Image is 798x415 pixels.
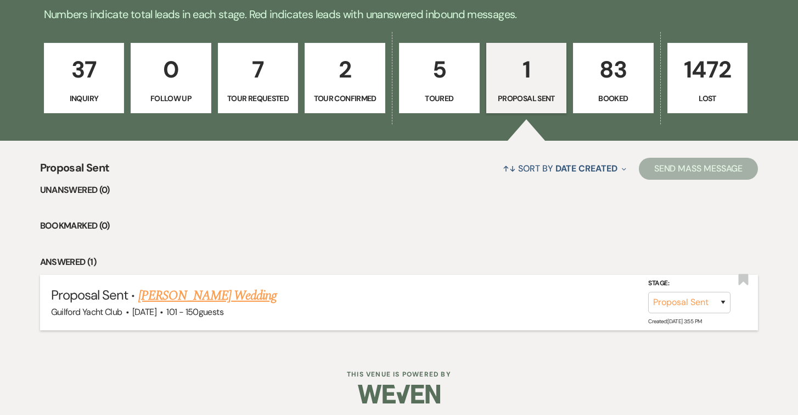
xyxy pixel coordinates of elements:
[138,51,204,88] p: 0
[639,158,758,180] button: Send Mass Message
[138,286,277,306] a: [PERSON_NAME] Wedding
[312,51,378,88] p: 2
[675,51,741,88] p: 1472
[40,255,758,269] li: Answered (1)
[51,92,117,104] p: Inquiry
[580,51,647,88] p: 83
[667,43,748,113] a: 1472Lost
[312,92,378,104] p: Tour Confirmed
[51,306,122,318] span: Guilford Yacht Club
[358,375,440,413] img: Weven Logo
[498,154,630,183] button: Sort By Date Created
[493,51,560,88] p: 1
[225,51,291,88] p: 7
[406,92,473,104] p: Toured
[573,43,654,113] a: 83Booked
[51,286,128,303] span: Proposal Sent
[555,163,617,174] span: Date Created
[225,92,291,104] p: Tour Requested
[40,219,758,233] li: Bookmarked (0)
[138,92,204,104] p: Follow Up
[399,43,480,113] a: 5Toured
[4,5,794,23] p: Numbers indicate total leads in each stage. Red indicates leads with unanswered inbound messages.
[40,159,110,183] span: Proposal Sent
[648,318,701,325] span: Created: [DATE] 3:55 PM
[131,43,211,113] a: 0Follow Up
[580,92,647,104] p: Booked
[132,306,156,318] span: [DATE]
[44,43,125,113] a: 37Inquiry
[503,163,516,174] span: ↑↓
[305,43,385,113] a: 2Tour Confirmed
[648,278,730,290] label: Stage:
[166,306,223,318] span: 101 - 150 guests
[493,92,560,104] p: Proposal Sent
[675,92,741,104] p: Lost
[486,43,567,113] a: 1Proposal Sent
[406,51,473,88] p: 5
[40,183,758,197] li: Unanswered (0)
[218,43,299,113] a: 7Tour Requested
[51,51,117,88] p: 37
